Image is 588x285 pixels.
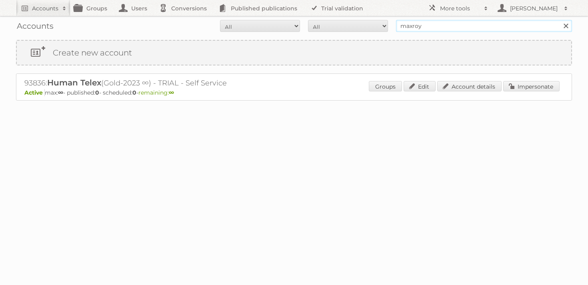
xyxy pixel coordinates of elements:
[404,81,436,91] a: Edit
[17,41,571,65] a: Create new account
[58,89,63,96] strong: ∞
[369,81,402,91] a: Groups
[32,4,58,12] h2: Accounts
[132,89,136,96] strong: 0
[508,4,560,12] h2: [PERSON_NAME]
[437,81,502,91] a: Account details
[503,81,560,91] a: Impersonate
[138,89,174,96] span: remaining:
[24,89,564,96] p: max: - published: - scheduled: -
[24,89,45,96] span: Active
[24,78,304,88] h2: 93836: (Gold-2023 ∞) - TRIAL - Self Service
[169,89,174,96] strong: ∞
[440,4,480,12] h2: More tools
[95,89,99,96] strong: 0
[47,78,101,87] span: Human Telex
